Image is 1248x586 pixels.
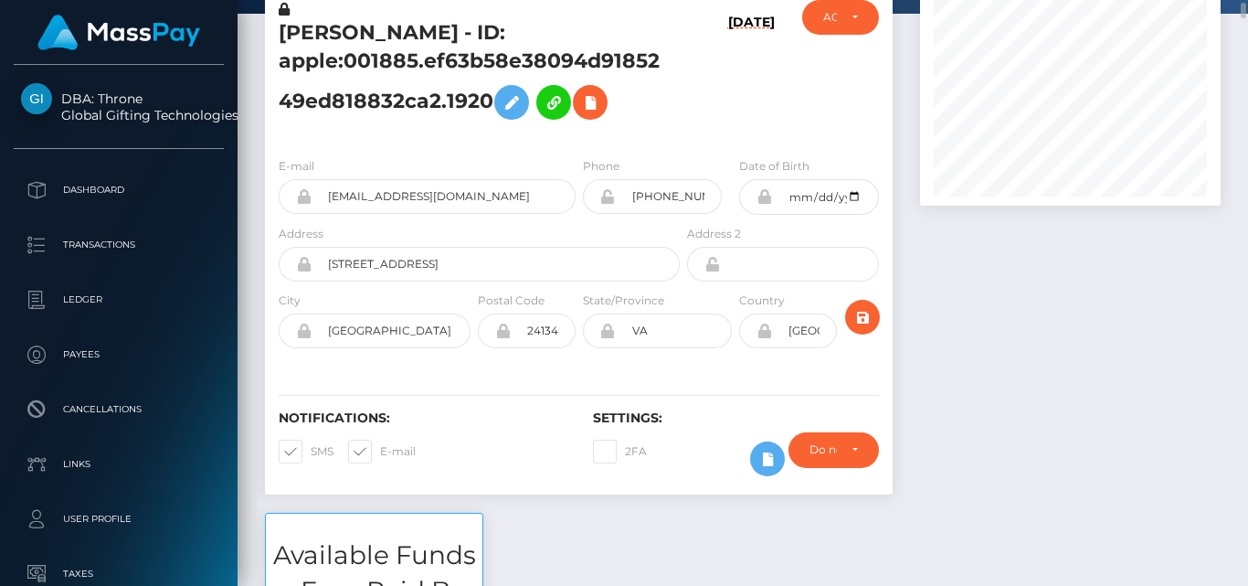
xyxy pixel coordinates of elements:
a: Payees [14,332,224,378]
a: Links [14,442,224,487]
a: Transactions [14,222,224,268]
label: Postal Code [478,293,545,309]
label: City [279,293,301,309]
p: Ledger [21,286,217,314]
img: MassPay Logo [37,15,200,50]
p: Links [21,451,217,478]
label: Phone [583,158,619,175]
span: DBA: Throne Global Gifting Technologies Inc [14,91,224,123]
h6: [DATE] [728,15,775,135]
div: Do not require [809,442,837,457]
label: State/Province [583,293,664,309]
a: Ledger [14,277,224,323]
label: E-mail [279,158,314,175]
div: ACTIVE [823,10,838,25]
h6: Settings: [593,410,880,426]
p: User Profile [21,506,217,533]
h5: [PERSON_NAME] - ID: apple:001885.ef63b58e38094d9185249ed818832ca2.1920 [279,19,670,129]
p: Transactions [21,231,217,259]
p: Cancellations [21,396,217,423]
p: Dashboard [21,176,217,204]
label: Address [279,226,323,242]
a: Dashboard [14,167,224,213]
label: 2FA [593,440,647,463]
h6: Notifications: [279,410,566,426]
p: Payees [21,341,217,368]
a: Cancellations [14,387,224,432]
img: Global Gifting Technologies Inc [21,83,52,114]
label: Address 2 [687,226,741,242]
label: Country [739,293,785,309]
a: User Profile [14,496,224,542]
label: SMS [279,440,333,463]
label: Date of Birth [739,158,809,175]
button: Do not require [788,432,879,467]
label: E-mail [348,440,416,463]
